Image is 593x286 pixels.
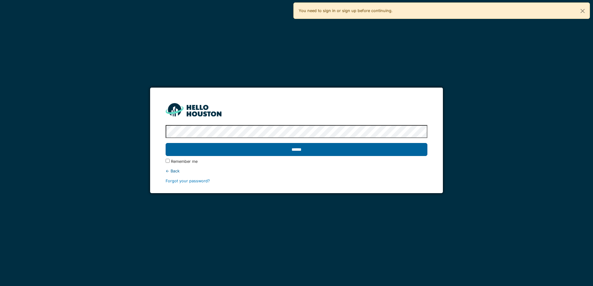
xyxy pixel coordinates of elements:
label: Remember me [171,158,198,164]
div: You need to sign in or sign up before continuing. [293,2,590,19]
a: Forgot your password? [166,179,210,183]
div: ← Back [166,168,427,174]
img: HH_line-BYnF2_Hg.png [166,103,221,116]
button: Close [576,3,590,19]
